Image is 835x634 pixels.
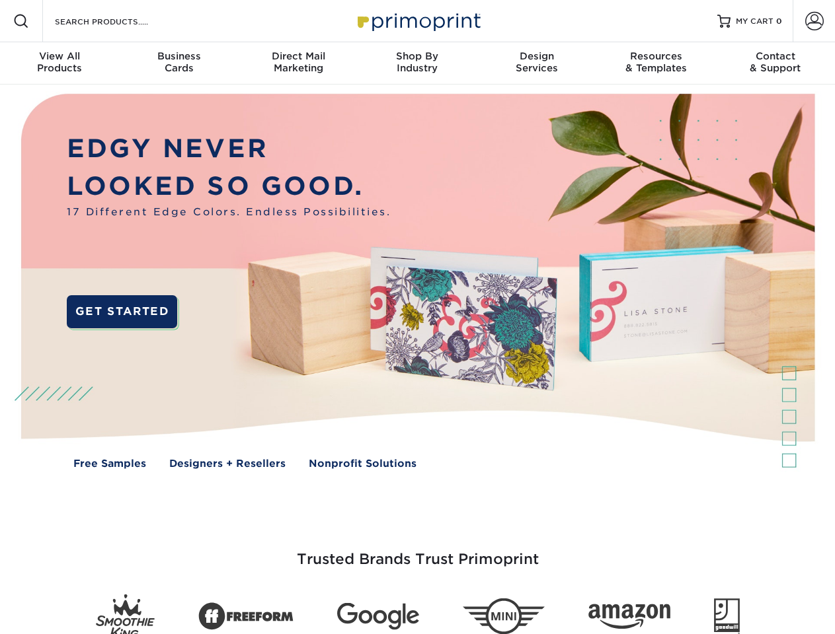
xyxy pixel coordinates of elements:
a: Free Samples [73,456,146,472]
img: Google [337,603,419,630]
span: Resources [596,50,715,62]
span: MY CART [736,16,774,27]
span: Business [119,50,238,62]
div: Cards [119,50,238,74]
div: Marketing [239,50,358,74]
img: Amazon [588,604,670,629]
span: Contact [716,50,835,62]
img: Primoprint [352,7,484,35]
a: BusinessCards [119,42,238,85]
p: EDGY NEVER [67,130,391,168]
span: 0 [776,17,782,26]
div: & Templates [596,50,715,74]
span: Shop By [358,50,477,62]
div: Services [477,50,596,74]
a: Shop ByIndustry [358,42,477,85]
a: Direct MailMarketing [239,42,358,85]
span: Design [477,50,596,62]
a: Designers + Resellers [169,456,286,472]
div: & Support [716,50,835,74]
a: GET STARTED [67,295,177,328]
a: DesignServices [477,42,596,85]
p: LOOKED SO GOOD. [67,168,391,205]
a: Resources& Templates [596,42,715,85]
div: Industry [358,50,477,74]
span: 17 Different Edge Colors. Endless Possibilities. [67,205,391,220]
span: Direct Mail [239,50,358,62]
input: SEARCH PRODUCTS..... [54,13,182,29]
img: Goodwill [714,598,740,634]
a: Contact& Support [716,42,835,85]
a: Nonprofit Solutions [309,456,417,472]
h3: Trusted Brands Trust Primoprint [31,519,805,584]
